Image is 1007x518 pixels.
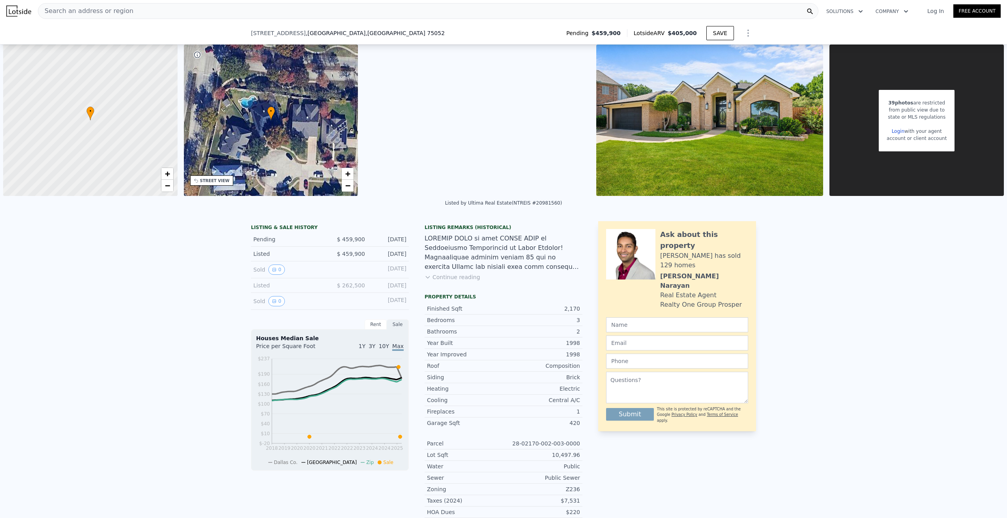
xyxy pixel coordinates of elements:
[38,6,133,16] span: Search an address or region
[378,445,391,451] tspan: 2024
[427,508,503,516] div: HOA Dues
[427,451,503,459] div: Lot Sqft
[660,251,748,270] div: [PERSON_NAME] has sold 129 homes
[369,343,375,349] span: 3Y
[258,371,270,377] tspan: $190
[253,250,324,258] div: Listed
[918,7,953,15] a: Log In
[740,25,756,41] button: Show Options
[274,460,298,465] span: Dallas Co.
[291,445,303,451] tspan: 2020
[606,354,748,369] input: Phone
[427,396,503,404] div: Cooling
[266,445,278,451] tspan: 2018
[888,100,913,106] span: 39 photos
[445,200,562,206] div: Listed by Ultima Real Estate (NTREIS #20981560)
[427,462,503,470] div: Water
[887,106,947,114] div: from public view due to
[383,460,393,465] span: Sale
[427,305,503,313] div: Finished Sqft
[427,474,503,482] div: Sewer
[427,440,503,447] div: Parcel
[820,4,869,19] button: Solutions
[6,6,31,17] img: Lotside
[706,26,734,40] button: SAVE
[253,296,324,306] div: Sold
[503,508,580,516] div: $220
[341,445,353,451] tspan: 2022
[503,462,580,470] div: Public
[591,29,621,37] span: $459,900
[503,385,580,393] div: Electric
[342,180,354,192] a: Zoom out
[887,135,947,142] div: account or client account
[503,328,580,335] div: 2
[707,412,738,417] a: Terms of Service
[425,294,582,300] div: Property details
[634,29,668,37] span: Lotside ARV
[165,169,170,179] span: +
[366,460,374,465] span: Zip
[606,335,748,350] input: Email
[253,265,324,275] div: Sold
[371,250,406,258] div: [DATE]
[503,408,580,416] div: 1
[366,445,378,451] tspan: 2024
[503,497,580,505] div: $7,531
[503,396,580,404] div: Central A/C
[596,45,824,196] img: Sale: 158006927 Parcel: 112454940
[427,373,503,381] div: Siding
[86,106,94,120] div: •
[86,108,94,115] span: •
[660,291,717,300] div: Real Estate Agent
[365,30,445,36] span: , [GEOGRAPHIC_DATA] 75052
[342,168,354,180] a: Zoom in
[359,343,365,349] span: 1Y
[256,342,330,355] div: Price per Square Foot
[268,296,285,306] button: View historical data
[427,362,503,370] div: Roof
[345,169,350,179] span: +
[566,29,591,37] span: Pending
[371,281,406,289] div: [DATE]
[161,180,173,192] a: Zoom out
[427,408,503,416] div: Fireplaces
[354,445,366,451] tspan: 2023
[337,236,365,242] span: $ 459,900
[258,382,270,387] tspan: $160
[161,168,173,180] a: Zoom in
[660,272,748,291] div: [PERSON_NAME] Narayan
[251,224,409,232] div: LISTING & SALE HISTORY
[258,401,270,407] tspan: $100
[306,29,445,37] span: , [GEOGRAPHIC_DATA]
[503,451,580,459] div: 10,497.96
[503,350,580,358] div: 1998
[337,282,365,289] span: $ 262,500
[425,224,582,231] div: Listing Remarks (Historical)
[425,234,582,272] div: LOREMIP DOLO si amet CONSE ADIP el Seddoeiusmo Temporincid ut Labor Etdolor! Magnaaliquae adminim...
[503,362,580,370] div: Composition
[425,273,480,281] button: Continue reading
[503,339,580,347] div: 1998
[427,419,503,427] div: Garage Sqft
[261,431,270,436] tspan: $10
[379,343,389,349] span: 10Y
[606,317,748,332] input: Name
[427,339,503,347] div: Year Built
[261,421,270,427] tspan: $40
[503,419,580,427] div: 420
[371,265,406,275] div: [DATE]
[660,300,742,309] div: Realty One Group Prosper
[268,265,285,275] button: View historical data
[258,391,270,397] tspan: $130
[503,373,580,381] div: Brick
[267,108,275,115] span: •
[503,485,580,493] div: Z236
[278,445,290,451] tspan: 2019
[391,445,403,451] tspan: 2025
[887,99,947,106] div: are restricted
[328,445,341,451] tspan: 2022
[953,4,1001,18] a: Free Account
[165,181,170,190] span: −
[337,251,365,257] span: $ 459,900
